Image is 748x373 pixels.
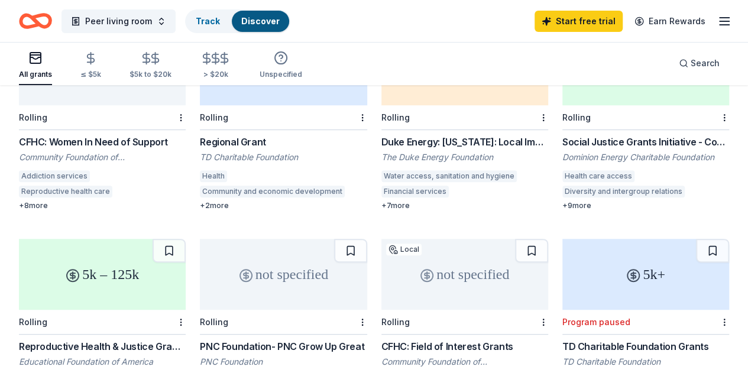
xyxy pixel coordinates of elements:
[562,112,591,122] div: Rolling
[19,70,52,79] div: All grants
[381,170,517,182] div: Water access, sanitation and hygiene
[562,339,729,353] div: TD Charitable Foundation Grants
[260,70,302,79] div: Unspecified
[562,239,729,310] div: 5k+
[19,201,186,210] div: + 8 more
[627,11,713,32] a: Earn Rewards
[19,7,52,35] a: Home
[381,186,449,197] div: Financial services
[85,14,152,28] span: Peer living room
[19,34,186,210] a: not specifiedLocalRollingCFHC: Women In Need of SupportCommunity Foundation of [GEOGRAPHIC_DATA]A...
[19,356,186,368] div: Educational Foundation of America
[562,151,729,163] div: Dominion Energy Charitable Foundation
[562,317,630,327] div: Program paused
[200,339,367,353] div: PNC Foundation- PNC Grow Up Great
[200,151,367,163] div: TD Charitable Foundation
[200,70,231,79] div: > $20k
[381,317,410,327] div: Rolling
[381,356,548,368] div: Community Foundation of [GEOGRAPHIC_DATA]
[386,244,422,255] div: Local
[19,135,186,149] div: CFHC: Women In Need of Support
[381,339,548,353] div: CFHC: Field of Interest Grants
[129,47,171,85] button: $5k to $20k
[80,47,101,85] button: ≤ $5k
[200,135,367,149] div: Regional Grant
[562,170,634,182] div: Health care access
[200,317,228,327] div: Rolling
[200,34,367,210] a: 5k+CyberGrantsRollingRegional GrantTD Charitable FoundationHealthCommunity and economic developme...
[19,170,90,182] div: Addiction services
[381,112,410,122] div: Rolling
[562,201,729,210] div: + 9 more
[19,317,47,327] div: Rolling
[200,186,345,197] div: Community and economic development
[241,16,280,26] a: Discover
[196,16,220,26] a: Track
[19,112,47,122] div: Rolling
[200,201,367,210] div: + 2 more
[61,9,176,33] button: Peer living room
[19,151,186,163] div: Community Foundation of [GEOGRAPHIC_DATA]
[19,186,112,197] div: Reproductive health care
[535,11,623,32] a: Start free trial
[200,170,227,182] div: Health
[562,135,729,149] div: Social Justice Grants Initiative - Community Grants
[200,356,367,368] div: PNC Foundation
[691,56,720,70] span: Search
[381,151,548,163] div: The Duke Energy Foundation
[260,46,302,85] button: Unspecified
[562,34,729,210] a: 5k – 25kRollingSocial Justice Grants Initiative - Community GrantsDominion Energy Charitable Foun...
[562,186,685,197] div: Diversity and intergroup relations
[80,70,101,79] div: ≤ $5k
[185,9,290,33] button: TrackDiscover
[381,135,548,149] div: Duke Energy: [US_STATE]: Local Impact Grants
[129,70,171,79] div: $5k to $20k
[19,239,186,310] div: 5k – 125k
[669,51,729,75] button: Search
[381,34,548,210] a: up to 20kLocalRollingDuke Energy: [US_STATE]: Local Impact GrantsThe Duke Energy FoundationWater ...
[19,46,52,85] button: All grants
[200,239,367,310] div: not specified
[19,339,186,353] div: Reproductive Health & Justice Grant Program
[200,112,228,122] div: Rolling
[200,47,231,85] button: > $20k
[381,201,548,210] div: + 7 more
[381,239,548,310] div: not specified
[562,356,729,368] div: TD Charitable Foundation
